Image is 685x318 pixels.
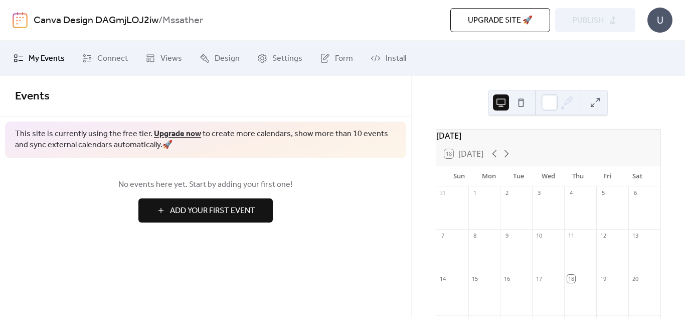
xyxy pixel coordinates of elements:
[599,275,607,282] div: 19
[535,189,543,197] div: 3
[535,275,543,282] div: 17
[170,205,255,217] span: Add Your First Event
[563,166,593,186] div: Thu
[503,189,510,197] div: 2
[160,53,182,65] span: Views
[215,53,240,65] span: Design
[75,45,135,72] a: Connect
[386,53,406,65] span: Install
[439,189,447,197] div: 31
[363,45,414,72] a: Install
[471,189,479,197] div: 1
[97,53,128,65] span: Connect
[450,8,550,32] button: Upgrade site 🚀
[599,232,607,240] div: 12
[593,166,622,186] div: Fri
[567,275,575,282] div: 18
[162,11,203,30] b: Mssather
[534,166,563,186] div: Wed
[567,189,575,197] div: 4
[15,198,396,223] a: Add Your First Event
[631,232,639,240] div: 13
[29,53,65,65] span: My Events
[535,232,543,240] div: 10
[599,189,607,197] div: 5
[192,45,247,72] a: Design
[503,232,510,240] div: 9
[468,15,533,27] span: Upgrade site 🚀
[312,45,361,72] a: Form
[250,45,310,72] a: Settings
[6,45,72,72] a: My Events
[272,53,302,65] span: Settings
[631,189,639,197] div: 6
[631,275,639,282] div: 20
[471,275,479,282] div: 15
[335,53,353,65] span: Form
[567,232,575,240] div: 11
[15,179,396,191] span: No events here yet. Start by adding your first one!
[503,275,510,282] div: 16
[474,166,503,186] div: Mon
[158,11,162,30] b: /
[34,11,158,30] a: Canva Design DAGmjLOJ2iw
[436,130,660,142] div: [DATE]
[154,126,201,142] a: Upgrade now
[439,232,447,240] div: 7
[138,198,273,223] button: Add Your First Event
[503,166,533,186] div: Tue
[439,275,447,282] div: 14
[623,166,652,186] div: Sat
[444,166,474,186] div: Sun
[13,12,28,28] img: logo
[138,45,190,72] a: Views
[647,8,672,33] div: U
[15,85,50,108] span: Events
[471,232,479,240] div: 8
[15,129,396,151] span: This site is currently using the free tier. to create more calendars, show more than 10 events an...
